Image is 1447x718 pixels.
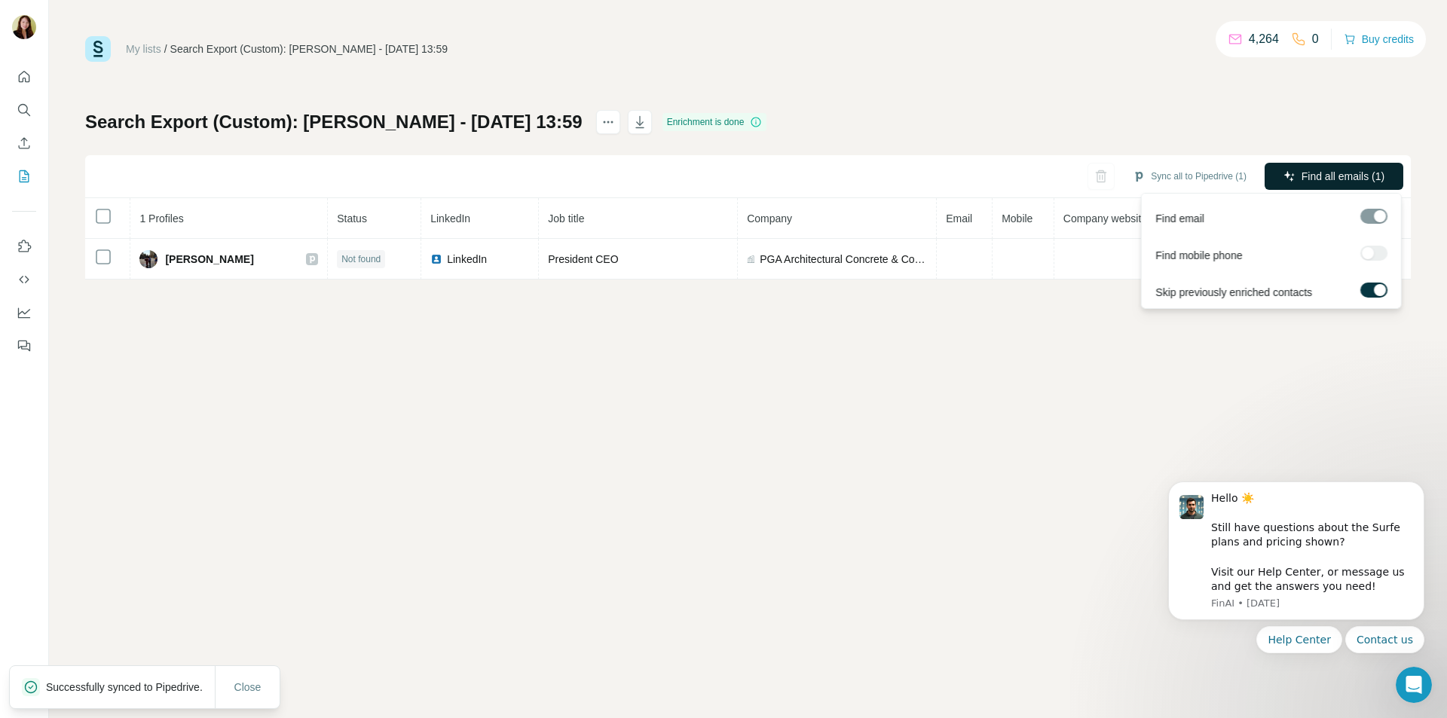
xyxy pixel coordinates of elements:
span: Company website [1063,212,1147,225]
button: My lists [12,163,36,190]
p: Successfully synced to Pipedrive. [46,680,215,695]
span: [PERSON_NAME] [165,252,253,267]
button: Close [224,674,272,701]
img: Surfe Logo [85,36,111,62]
span: PGA Architectural Concrete & Construction Services [760,252,927,267]
span: Find email [1155,211,1204,226]
button: Use Surfe API [12,266,36,293]
span: LinkedIn [430,212,470,225]
img: LinkedIn logo [430,253,442,265]
button: Use Surfe on LinkedIn [12,233,36,260]
span: Status [337,212,367,225]
span: Find mobile phone [1155,248,1242,263]
button: Feedback [12,332,36,359]
div: Search Export (Custom): [PERSON_NAME] - [DATE] 13:59 [170,41,448,57]
span: Mobile [1002,212,1032,225]
button: actions [596,110,620,134]
span: Not found [341,252,381,266]
span: Close [234,680,262,695]
span: Find all emails (1) [1302,169,1384,184]
h1: Search Export (Custom): [PERSON_NAME] - [DATE] 13:59 [85,110,583,134]
button: Search [12,96,36,124]
div: Enrichment is done [662,113,767,131]
span: President CEO [548,253,618,265]
span: Company [747,212,792,225]
a: My lists [126,43,161,55]
span: Skip previously enriched contacts [1155,285,1312,300]
button: Dashboard [12,299,36,326]
iframe: Intercom live chat [1396,667,1432,703]
button: Find all emails (1) [1265,163,1403,190]
button: Quick start [12,63,36,90]
iframe: Intercom notifications message [1146,432,1447,677]
span: 1 Profiles [139,212,183,225]
img: Avatar [12,15,36,39]
p: 0 [1312,30,1319,48]
span: LinkedIn [447,252,487,267]
button: Enrich CSV [12,130,36,157]
img: Avatar [139,250,158,268]
button: Buy credits [1344,29,1414,50]
span: Email [946,212,972,225]
button: Sync all to Pipedrive (1) [1122,165,1257,188]
li: / [164,41,167,57]
p: 4,264 [1249,30,1279,48]
span: Job title [548,212,584,225]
